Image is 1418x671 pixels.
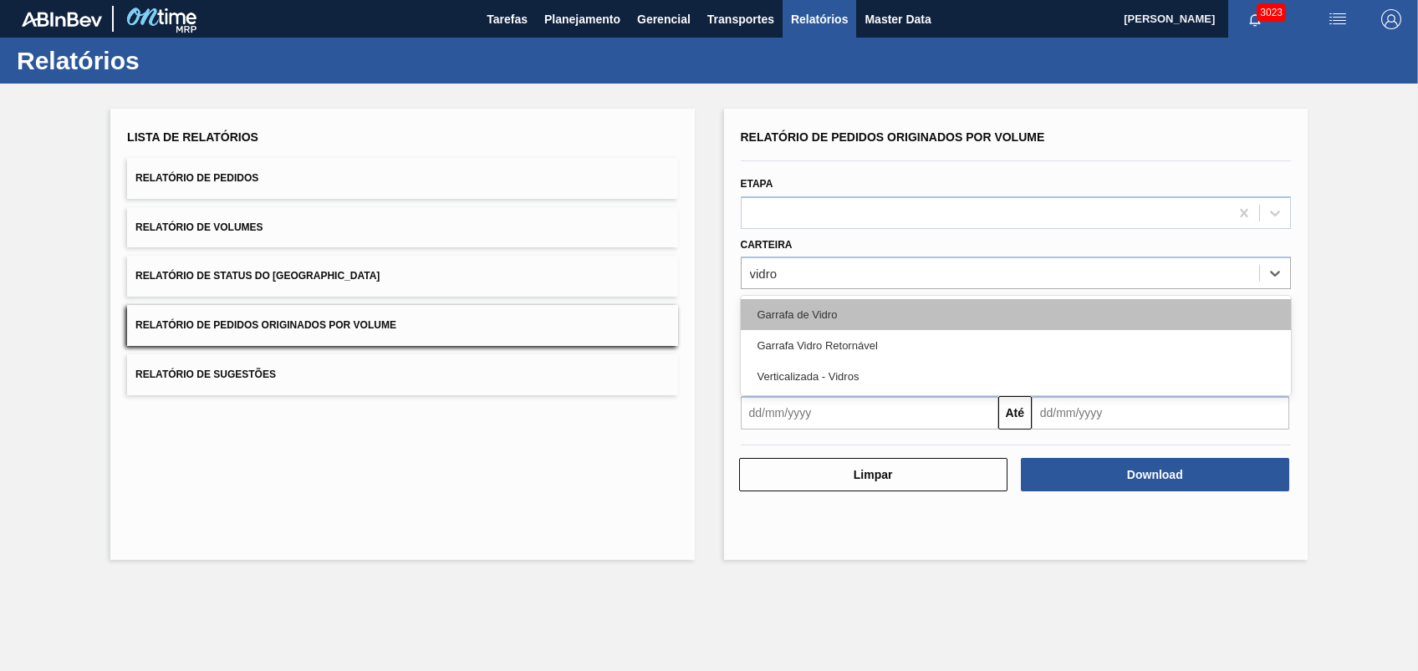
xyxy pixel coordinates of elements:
img: Logout [1381,9,1401,29]
span: Relatórios [791,9,848,29]
span: Lista de Relatórios [127,130,258,144]
input: dd/mm/yyyy [1032,396,1289,430]
span: Planejamento [544,9,620,29]
span: Relatório de Pedidos Originados por Volume [135,319,396,331]
span: Relatório de Sugestões [135,369,276,380]
img: TNhmsLtSVTkK8tSr43FrP2fwEKptu5GPRR3wAAAABJRU5ErkJggg== [22,12,102,27]
span: Relatório de Pedidos [135,172,258,184]
button: Limpar [739,458,1007,491]
button: Até [998,396,1032,430]
span: 3023 [1257,3,1286,22]
span: Master Data [865,9,931,29]
span: Relatório de Pedidos Originados por Volume [741,130,1045,144]
span: Tarefas [487,9,528,29]
img: userActions [1328,9,1348,29]
button: Relatório de Status do [GEOGRAPHIC_DATA] [127,256,677,297]
label: Carteira [741,239,793,251]
button: Relatório de Pedidos [127,158,677,199]
button: Notificações [1228,8,1282,31]
button: Relatório de Volumes [127,207,677,248]
button: Download [1021,458,1289,491]
div: Garrafa Vidro Retornável [741,330,1291,361]
label: Etapa [741,178,773,190]
button: Relatório de Pedidos Originados por Volume [127,305,677,346]
span: Gerencial [637,9,691,29]
div: Verticalizada - Vidros [741,361,1291,392]
div: Garrafa de Vidro [741,299,1291,330]
span: Transportes [707,9,774,29]
h1: Relatórios [17,51,314,70]
span: Relatório de Status do [GEOGRAPHIC_DATA] [135,270,380,282]
input: dd/mm/yyyy [741,396,998,430]
button: Relatório de Sugestões [127,354,677,395]
span: Relatório de Volumes [135,221,263,233]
